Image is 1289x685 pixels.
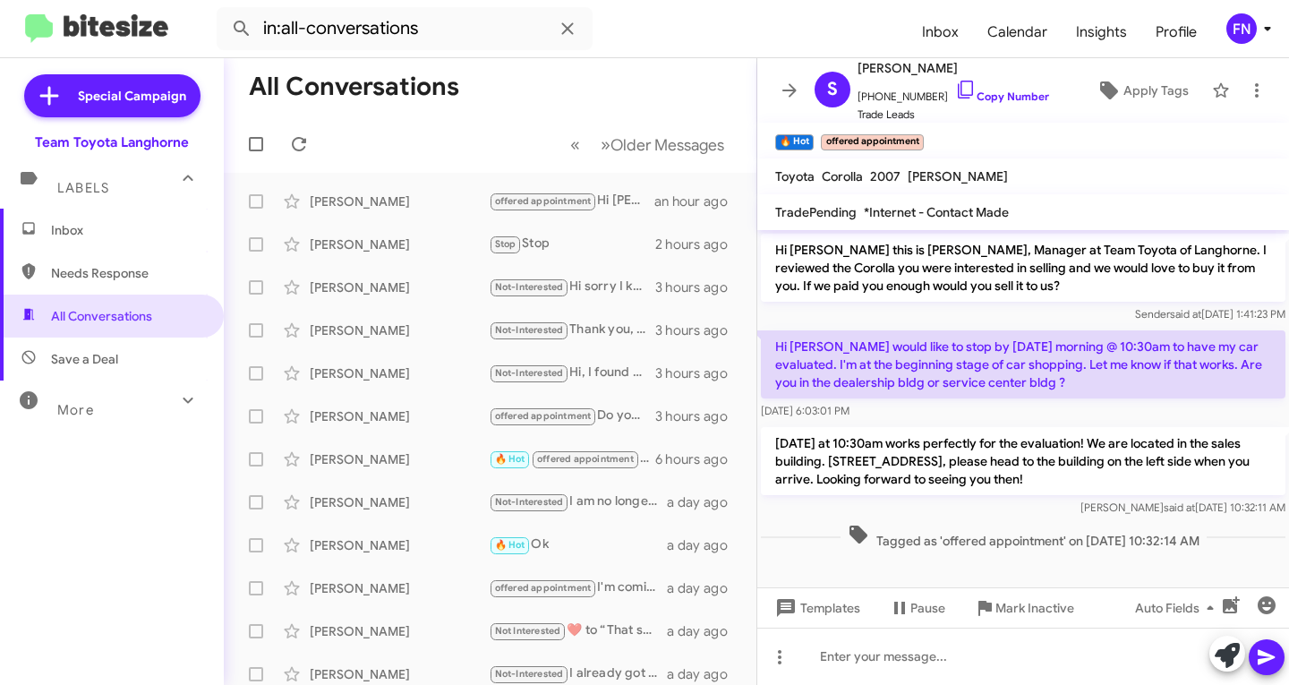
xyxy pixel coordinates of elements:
span: offered appointment [537,453,634,465]
a: Inbox [908,6,973,58]
button: Pause [875,592,960,624]
div: 2 hours ago [655,235,742,253]
span: Older Messages [610,135,724,155]
input: Search [217,7,593,50]
span: Templates [772,592,860,624]
h1: All Conversations [249,73,459,101]
button: Apply Tags [1080,74,1203,107]
button: FN [1211,13,1269,44]
span: Special Campaign [78,87,186,105]
span: Sender [DATE] 1:41:23 PM [1135,307,1285,321]
span: said at [1164,501,1195,514]
button: Previous [559,126,591,163]
a: Insights [1062,6,1141,58]
div: Do you have any new grand Highlander hybrids available? [489,406,655,426]
span: 🔥 Hot [495,539,525,551]
span: Corolla [822,168,863,184]
a: Profile [1141,6,1211,58]
span: Not-Interested [495,281,564,293]
small: offered appointment [821,134,923,150]
div: ​❤️​ to “ That sounds great! When you're ready to start looking for another vehicle, feel free to... [489,621,667,641]
div: [PERSON_NAME] [310,579,489,597]
a: Calendar [973,6,1062,58]
p: Hi [PERSON_NAME] this is [PERSON_NAME], Manager at Team Toyota of Langhorne. I reviewed the Corol... [761,234,1285,302]
div: 3 hours ago [655,364,742,382]
div: Hi [PERSON_NAME] this is [PERSON_NAME], Manager at Team Toyota of Langhorne. I just wanted to che... [489,191,654,211]
span: Save a Deal [51,350,118,368]
span: Needs Response [51,264,203,282]
div: Hi sorry I keep seeing your messages. We ended up buying one at [PERSON_NAME] toyota. Thank you f... [489,277,655,297]
div: [PERSON_NAME] [310,321,489,339]
div: Stop [489,234,655,254]
span: Trade Leads [858,106,1049,124]
span: Not-Interested [495,367,564,379]
span: [PERSON_NAME] [DATE] 10:32:11 AM [1080,501,1285,514]
button: Mark Inactive [960,592,1088,624]
span: Not-Interested [495,496,564,508]
button: Templates [757,592,875,624]
span: » [601,133,610,156]
span: offered appointment [495,582,592,594]
p: Hi [PERSON_NAME] would like to stop by [DATE] morning @ 10:30am to have my car evaluated. I'm at ... [761,330,1285,398]
span: [PERSON_NAME] [908,168,1008,184]
span: Labels [57,180,109,196]
a: Copy Number [955,90,1049,103]
div: I'm coming by at 4:30 to look at a different vehicle. [489,578,667,598]
div: 6 hours ago [655,450,742,468]
div: [DATE] at 10:30am works perfectly for the evaluation! We are located in the sales building. [STRE... [489,449,655,469]
div: 3 hours ago [655,407,742,425]
nav: Page navigation example [560,126,735,163]
span: Pause [910,592,945,624]
div: 3 hours ago [655,321,742,339]
div: a day ago [667,536,742,554]
span: Inbox [51,221,203,239]
div: 3 hours ago [655,278,742,296]
button: Next [590,126,735,163]
span: More [57,402,94,418]
div: a day ago [667,665,742,683]
span: [PHONE_NUMBER] [858,79,1049,106]
div: Team Toyota Langhorne [35,133,189,151]
div: a day ago [667,493,742,511]
div: [PERSON_NAME] [310,278,489,296]
span: Auto Fields [1135,592,1221,624]
span: Not-Interested [495,324,564,336]
span: offered appointment [495,195,592,207]
div: [PERSON_NAME] [310,235,489,253]
div: [PERSON_NAME] [310,364,489,382]
div: FN [1226,13,1257,44]
span: Mark Inactive [995,592,1074,624]
span: [PERSON_NAME] [858,57,1049,79]
span: [DATE] 6:03:01 PM [761,404,849,417]
div: I already got a new vehicle. [489,664,667,684]
div: a day ago [667,579,742,597]
div: [PERSON_NAME] [310,622,489,640]
span: 🔥 Hot [495,453,525,465]
span: Toyota [775,168,815,184]
div: [PERSON_NAME] [310,450,489,468]
span: S [827,75,838,104]
span: Tagged as 'offered appointment' on [DATE] 10:32:14 AM [841,524,1207,550]
div: [PERSON_NAME] [310,493,489,511]
small: 🔥 Hot [775,134,814,150]
span: 2007 [870,168,901,184]
div: Thank you, [PERSON_NAME], but I found what I want. [489,320,655,340]
div: [PERSON_NAME] [310,665,489,683]
div: Ok [489,535,667,555]
span: TradePending [775,204,857,220]
div: [PERSON_NAME] [310,407,489,425]
div: I am no longer in the market for a car. [489,492,667,512]
div: [PERSON_NAME] [310,193,489,210]
span: Not-Interested [495,668,564,680]
div: Hi, I found a car thank you [489,363,655,383]
span: said at [1170,307,1201,321]
div: [PERSON_NAME] [310,536,489,554]
span: « [570,133,580,156]
span: All Conversations [51,307,152,325]
span: Stop [495,238,516,250]
span: *Internet - Contact Made [864,204,1009,220]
